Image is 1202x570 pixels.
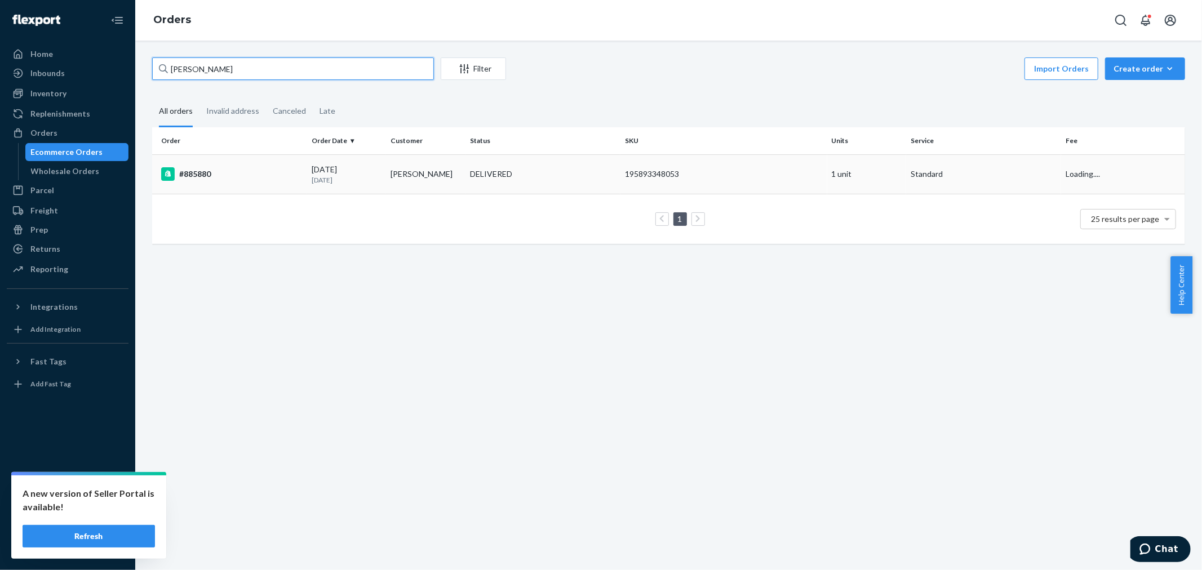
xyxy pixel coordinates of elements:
[23,487,155,514] p: A new version of Seller Portal is available!
[625,168,823,180] div: 195893348053
[152,57,434,80] input: Search orders
[1159,9,1182,32] button: Open account menu
[1114,63,1177,74] div: Create order
[7,105,128,123] a: Replenishments
[159,96,193,127] div: All orders
[12,15,60,26] img: Flexport logo
[320,96,335,126] div: Late
[1061,127,1185,154] th: Fee
[906,127,1061,154] th: Service
[30,205,58,216] div: Freight
[441,63,505,74] div: Filter
[152,127,307,154] th: Order
[7,181,128,199] a: Parcel
[1134,9,1157,32] button: Open notifications
[391,136,461,145] div: Customer
[7,375,128,393] a: Add Fast Tag
[1092,214,1160,224] span: 25 results per page
[827,154,907,194] td: 1 unit
[7,260,128,278] a: Reporting
[441,57,506,80] button: Filter
[7,519,128,537] a: Help Center
[30,356,66,367] div: Fast Tags
[7,64,128,82] a: Inbounds
[386,154,465,194] td: [PERSON_NAME]
[7,45,128,63] a: Home
[7,481,128,499] a: Settings
[1130,536,1191,564] iframe: Opens a widget where you can chat to one of our agents
[106,9,128,32] button: Close Navigation
[30,108,90,119] div: Replenishments
[911,168,1057,180] p: Standard
[676,214,685,224] a: Page 1 is your current page
[30,185,54,196] div: Parcel
[25,143,129,161] a: Ecommerce Orders
[7,202,128,220] a: Freight
[144,4,200,37] ol: breadcrumbs
[620,127,827,154] th: SKU
[31,146,103,158] div: Ecommerce Orders
[30,48,53,60] div: Home
[206,96,259,126] div: Invalid address
[1024,57,1098,80] button: Import Orders
[312,164,382,185] div: [DATE]
[1105,57,1185,80] button: Create order
[30,379,71,389] div: Add Fast Tag
[470,168,512,180] div: DELIVERED
[25,162,129,180] a: Wholesale Orders
[23,525,155,547] button: Refresh
[7,221,128,239] a: Prep
[1110,9,1132,32] button: Open Search Box
[153,14,191,26] a: Orders
[7,124,128,142] a: Orders
[30,301,78,313] div: Integrations
[307,127,387,154] th: Order Date
[7,240,128,258] a: Returns
[273,96,306,126] div: Canceled
[7,320,128,339] a: Add Integration
[7,538,128,556] button: Give Feedback
[7,298,128,316] button: Integrations
[31,166,100,177] div: Wholesale Orders
[465,127,620,154] th: Status
[161,167,303,181] div: #885880
[30,324,81,334] div: Add Integration
[7,84,128,103] a: Inventory
[1170,256,1192,314] button: Help Center
[827,127,907,154] th: Units
[1061,154,1185,194] td: Loading....
[30,127,57,139] div: Orders
[30,264,68,275] div: Reporting
[30,243,60,255] div: Returns
[30,224,48,235] div: Prep
[312,175,382,185] p: [DATE]
[30,88,66,99] div: Inventory
[7,500,128,518] button: Talk to Support
[30,68,65,79] div: Inbounds
[7,353,128,371] button: Fast Tags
